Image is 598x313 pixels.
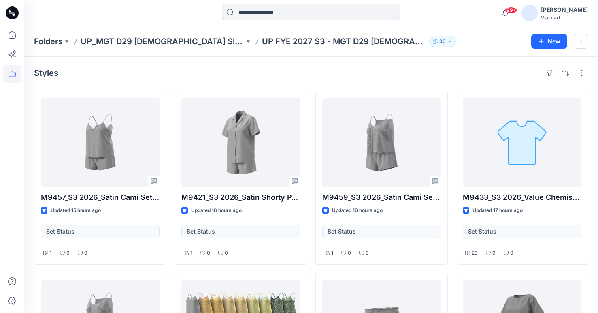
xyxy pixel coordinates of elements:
[463,98,581,187] a: M9433_S3 2026_Value Chemise_Midpoint
[322,98,441,187] a: M9459_S3 2026_Satin Cami Set Opt 2_Midpoint
[510,249,513,257] p: 0
[66,249,70,257] p: 0
[472,249,478,257] p: 23
[331,249,333,257] p: 1
[322,192,441,203] p: M9459_S3 2026_Satin Cami Set Opt 2_Midpoint
[472,206,523,215] p: Updated 17 hours ago
[332,206,383,215] p: Updated 16 hours ago
[50,249,52,257] p: 1
[366,249,369,257] p: 0
[207,249,210,257] p: 0
[181,98,300,187] a: M9421_S3 2026_Satin Shorty PJ_Midpoint
[541,15,588,21] div: Walmart
[505,7,517,13] span: 99+
[531,34,567,49] button: New
[225,249,228,257] p: 0
[521,5,538,21] img: avatar
[34,68,58,78] h4: Styles
[439,37,446,46] p: 30
[541,5,588,15] div: [PERSON_NAME]
[262,36,426,47] p: UP FYE 2027 S3 - MGT D29 [DEMOGRAPHIC_DATA] Sleepwear
[81,36,244,47] a: UP_MGT D29 [DEMOGRAPHIC_DATA] Sleep
[181,192,300,203] p: M9421_S3 2026_Satin Shorty PJ_Midpoint
[51,206,101,215] p: Updated 15 hours ago
[84,249,87,257] p: 0
[429,36,456,47] button: 30
[463,192,581,203] p: M9433_S3 2026_Value Chemise_Midpoint
[190,249,192,257] p: 1
[191,206,242,215] p: Updated 16 hours ago
[41,192,160,203] p: M9457_S3 2026_Satin Cami Set Opt 1_Midpoint
[492,249,496,257] p: 0
[41,98,160,187] a: M9457_S3 2026_Satin Cami Set Opt 1_Midpoint
[34,36,63,47] a: Folders
[348,249,351,257] p: 0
